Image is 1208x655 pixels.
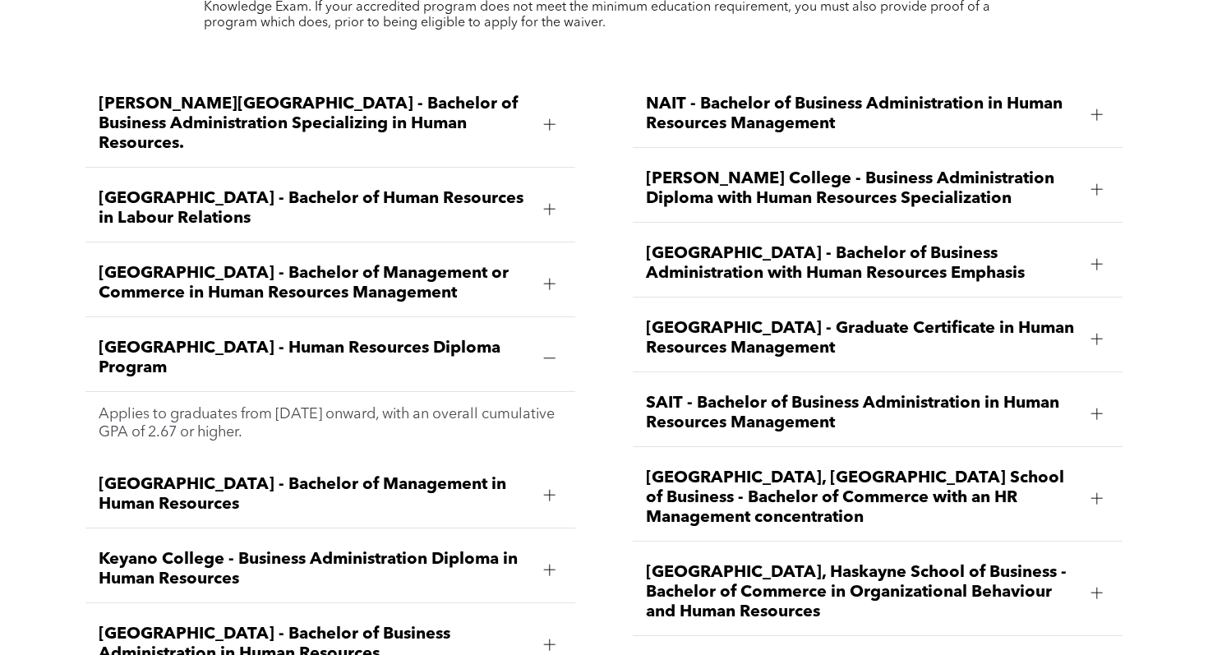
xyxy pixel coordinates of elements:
[646,244,1077,284] span: [GEOGRAPHIC_DATA] - Bachelor of Business Administration with Human Resources Emphasis
[99,95,530,154] span: [PERSON_NAME][GEOGRAPHIC_DATA] - Bachelor of Business Administration Specializing in Human Resour...
[99,405,561,441] p: Applies to graduates from [DATE] onward, with an overall cumulative GPA of 2.67 or higher.
[646,95,1077,134] span: NAIT - Bachelor of Business Administration in Human Resources Management
[99,339,530,378] span: [GEOGRAPHIC_DATA] - Human Resources Diploma Program
[99,475,530,514] span: [GEOGRAPHIC_DATA] - Bachelor of Management in Human Resources
[99,264,530,303] span: [GEOGRAPHIC_DATA] - Bachelor of Management or Commerce in Human Resources Management
[99,189,530,228] span: [GEOGRAPHIC_DATA] - Bachelor of Human Resources in Labour Relations
[646,169,1077,209] span: [PERSON_NAME] College - Business Administration Diploma with Human Resources Specialization
[646,319,1077,358] span: [GEOGRAPHIC_DATA] - Graduate Certificate in Human Resources Management
[99,550,530,589] span: Keyano College - Business Administration Diploma in Human Resources
[646,468,1077,528] span: [GEOGRAPHIC_DATA], [GEOGRAPHIC_DATA] School of Business - Bachelor of Commerce with an HR Managem...
[646,563,1077,622] span: [GEOGRAPHIC_DATA], Haskayne School of Business - Bachelor of Commerce in Organizational Behaviour...
[646,394,1077,433] span: SAIT - Bachelor of Business Administration in Human Resources Management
